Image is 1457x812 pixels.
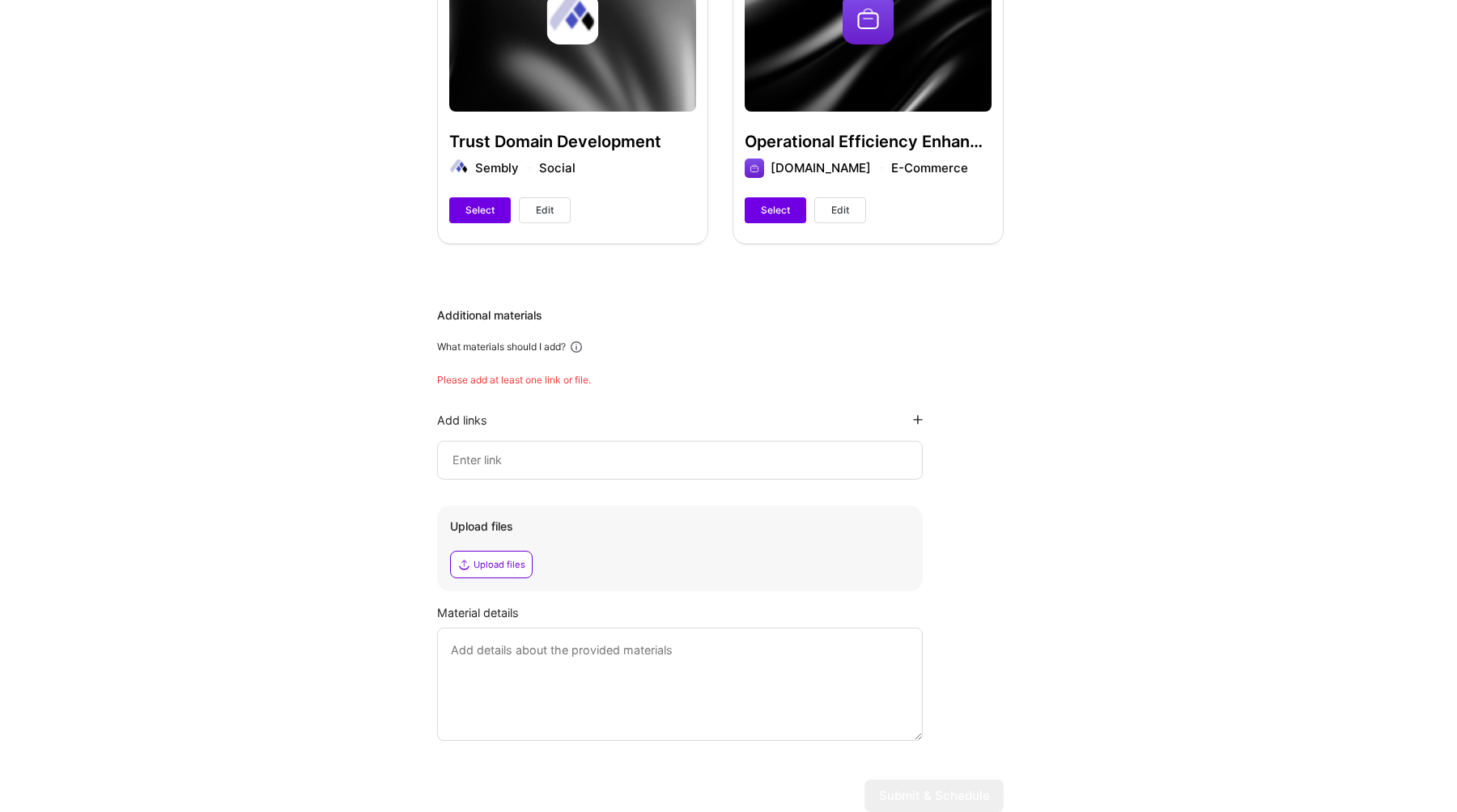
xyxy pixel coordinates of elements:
i: icon Info [569,340,584,354]
input: Enter link [451,450,909,470]
div: Additional materials [437,307,1004,324]
div: Material details [437,604,1004,621]
span: Select [761,203,790,218]
button: Edit [519,197,571,223]
div: Upload files [450,518,910,535]
i: icon Upload2 [457,558,470,571]
div: Please add at least one link or file. [437,374,1004,387]
div: Upload files [474,558,525,571]
div: Add links [437,412,487,428]
i: icon PlusBlackFlat [913,415,923,425]
button: Edit [814,197,866,223]
span: Edit [536,203,554,218]
div: What materials should I add? [437,340,566,353]
button: Select [449,197,511,223]
span: Edit [831,203,849,218]
span: Select [465,203,495,218]
button: Submit & Schedule [864,780,1004,812]
button: Select [745,197,806,223]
